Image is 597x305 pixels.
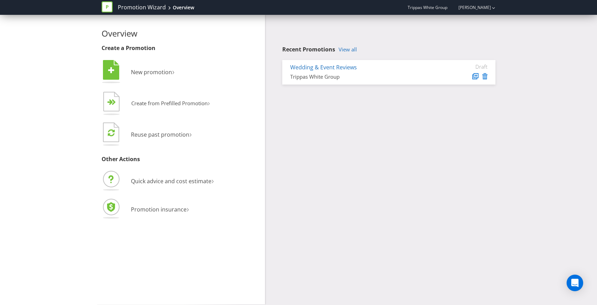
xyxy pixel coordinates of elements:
span: Recent Promotions [282,46,335,53]
div: Draft [446,63,487,70]
button: Create from Prefilled Promotion› [102,90,210,118]
span: Promotion insurance [131,206,187,213]
span: › [187,203,189,214]
span: › [172,66,174,77]
a: Promotion insurance› [102,206,189,213]
div: Trippas White Group [290,73,436,80]
tspan:  [112,99,116,106]
span: Trippas White Group [408,4,447,10]
span: › [208,97,210,108]
h3: Create a Promotion [102,45,260,51]
div: Overview [173,4,194,11]
span: Quick advice and cost estimate [131,177,211,185]
span: New promotion [131,68,172,76]
span: › [189,128,192,139]
tspan:  [108,67,114,74]
tspan:  [108,129,115,137]
h3: Other Actions [102,156,260,163]
a: Quick advice and cost estimate› [102,177,214,185]
a: Wedding & Event Reviews [290,63,357,71]
a: [PERSON_NAME] [452,4,491,10]
span: Reuse past promotion [131,131,189,138]
a: View all [339,47,357,52]
span: › [211,175,214,186]
h2: Overview [102,29,260,38]
div: Open Intercom Messenger [567,275,583,291]
a: Promotion Wizard [118,3,166,11]
span: Create from Prefilled Promotion [131,100,208,107]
